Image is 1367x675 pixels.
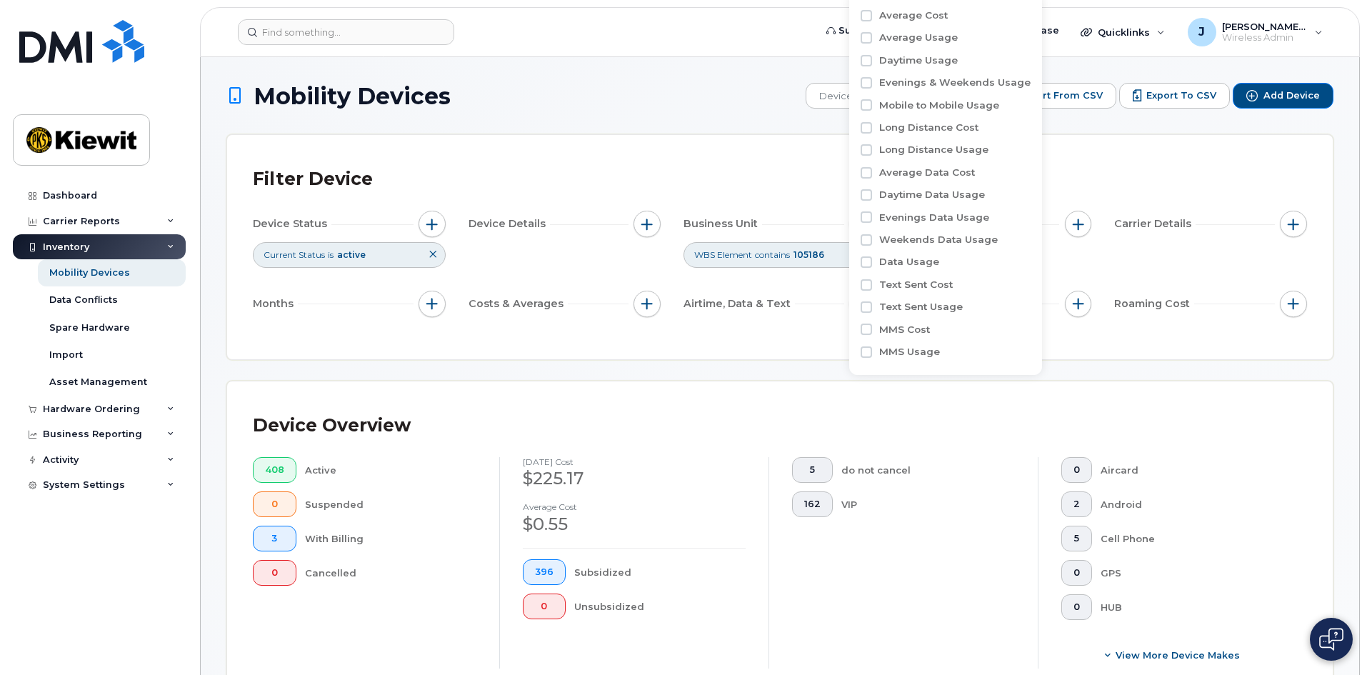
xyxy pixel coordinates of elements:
span: Airtime, Data & Text [683,296,795,311]
label: Data Usage [879,255,939,269]
span: Business Unit [683,216,762,231]
span: contains [755,249,790,261]
label: Evenings Data Usage [879,211,989,224]
span: WBS Element [694,249,752,261]
span: 396 [535,566,554,578]
label: Text Sent Usage [879,300,963,314]
label: Mobile to Mobile Usage [879,99,999,112]
span: 105186 [793,249,824,260]
div: GPS [1101,560,1285,586]
button: 5 [1061,526,1092,551]
div: Subsidized [574,559,746,585]
div: Device Overview [253,407,411,444]
label: Long Distance Cost [879,121,978,134]
div: Android [1101,491,1285,517]
div: $0.55 [523,512,746,536]
h4: [DATE] cost [523,457,746,466]
span: Mobility Devices [254,84,451,109]
button: Export to CSV [1119,83,1230,109]
div: Active [305,457,477,483]
span: is [328,249,334,261]
span: 0 [1073,567,1080,579]
label: MMS Usage [879,345,940,359]
span: Add Device [1263,89,1320,102]
button: 396 [523,559,566,585]
div: Cell Phone [1101,526,1285,551]
span: Costs & Averages [469,296,568,311]
span: 0 [265,567,284,579]
span: 162 [804,499,821,510]
div: HUB [1101,594,1285,620]
div: With Billing [305,526,477,551]
span: Device Details [469,216,550,231]
span: Carrier Details [1114,216,1196,231]
span: Months [253,296,298,311]
button: 0 [253,560,296,586]
span: 0 [535,601,554,612]
label: Average Usage [879,31,958,44]
div: Aircard [1101,457,1285,483]
span: Current Status [264,249,325,261]
label: Weekends Data Usage [879,233,998,246]
button: 3 [253,526,296,551]
button: 2 [1061,491,1092,517]
div: Unsubsidized [574,594,746,619]
span: 408 [265,464,284,476]
h4: Average cost [523,502,746,511]
button: 162 [792,491,833,517]
label: MMS Cost [879,323,930,336]
label: Long Distance Usage [879,143,988,156]
span: Device Status [253,216,331,231]
button: View More Device Makes [1061,643,1284,669]
div: Cancelled [305,560,477,586]
label: Evenings & Weekends Usage [879,76,1031,89]
button: Add Device [1233,83,1333,109]
button: 408 [253,457,296,483]
span: 3 [265,533,284,544]
label: Text Sent Cost [879,278,953,291]
label: Daytime Usage [879,54,958,67]
div: VIP [841,491,1016,517]
label: Average Cost [879,9,948,22]
button: Import from CSV [990,83,1116,109]
span: Devices [806,84,870,109]
img: Open chat [1319,628,1343,651]
div: do not cancel [841,457,1016,483]
span: Export to CSV [1146,89,1216,102]
span: 0 [1073,601,1080,613]
div: Filter Device [253,161,373,198]
div: $225.17 [523,466,746,491]
span: View More Device Makes [1116,649,1240,662]
button: 5 [792,457,833,483]
button: 0 [1061,457,1092,483]
button: 0 [1061,560,1092,586]
span: 5 [1073,533,1080,544]
label: Average Data Cost [879,166,975,179]
span: Roaming Cost [1114,296,1194,311]
span: 2 [1073,499,1080,510]
div: Suspended [305,491,477,517]
span: 5 [804,464,821,476]
button: 0 [1061,594,1092,620]
span: Import from CSV [1017,89,1103,102]
button: 0 [523,594,566,619]
span: 0 [1073,464,1080,476]
span: active [337,249,366,260]
span: 0 [265,499,284,510]
button: 0 [253,491,296,517]
label: Daytime Data Usage [879,188,985,201]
